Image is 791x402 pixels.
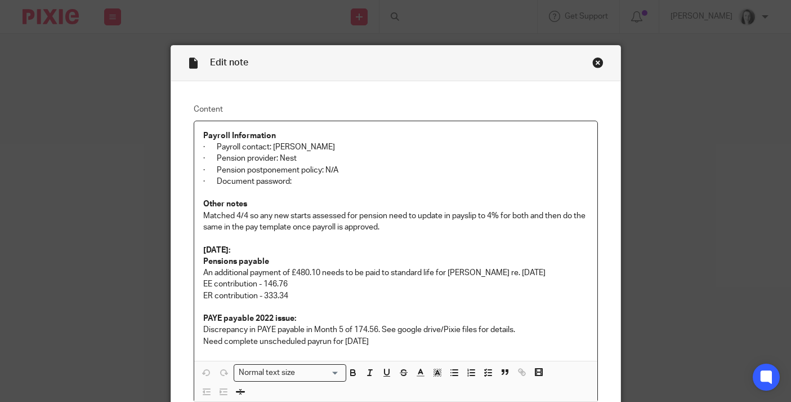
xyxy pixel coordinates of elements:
p: Matched 4/4 so any new starts assessed for pension need to update in payslip to 4% for both and t... [203,210,588,233]
label: Content [194,104,598,115]
strong: PAYE payable 2022 issue: [203,315,296,323]
p: · Payroll contact: [PERSON_NAME] [203,142,588,153]
p: · Pension postponement policy: N/A [203,165,588,176]
p: Need complete unscheduled payrun for [DATE] [203,336,588,347]
p: · Pension provider: Nest [203,153,588,164]
div: Search for option [234,364,346,382]
strong: [DATE]: [203,246,230,254]
div: Close this dialog window [592,57,604,68]
p: Discrepancy in PAYE payable in Month 5 of 174.56. See google drive/Pixie files for details. [203,324,588,335]
p: EE contribution - 146.76 [203,279,588,290]
p: ER contribution - 333.34 [203,290,588,302]
strong: Payroll Information [203,132,276,140]
p: · Document password: [203,176,588,187]
span: Edit note [210,58,248,67]
strong: Pensions payable [203,258,269,266]
strong: Other notes [203,200,247,208]
input: Search for option [298,367,339,379]
p: An additional payment of £480.10 needs to be paid to standard life for [PERSON_NAME] re. [DATE] [203,267,588,279]
span: Normal text size [236,367,298,379]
